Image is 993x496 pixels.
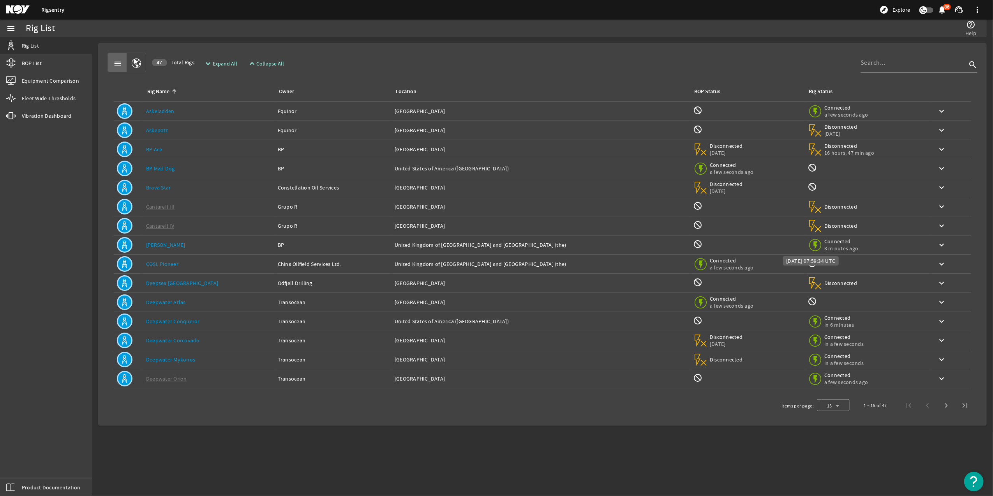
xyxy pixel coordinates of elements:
[824,123,857,130] span: Disconnected
[693,220,702,230] mat-icon: BOP Monitoring not available for this rig
[395,165,687,172] div: United States of America ([GEOGRAPHIC_DATA])
[146,375,187,382] a: Deepwater Orion
[395,375,687,383] div: [GEOGRAPHIC_DATA]
[22,59,42,67] span: BOP List
[278,87,385,96] div: Owner
[278,317,388,325] div: Transocean
[710,168,753,175] span: a few seconds ago
[892,6,910,14] span: Explore
[395,87,684,96] div: Location
[694,87,720,96] div: BOP Status
[824,238,858,245] span: Connected
[824,372,868,379] span: Connected
[968,0,987,19] button: more_vert
[278,375,388,383] div: Transocean
[937,183,947,192] mat-icon: keyboard_arrow_down
[824,142,874,149] span: Disconnected
[22,484,80,491] span: Product Documentation
[954,5,963,14] mat-icon: support_agent
[938,6,946,14] button: 86
[710,188,743,195] span: [DATE]
[809,87,832,96] div: Rig Status
[395,298,687,306] div: [GEOGRAPHIC_DATA]
[710,257,753,264] span: Connected
[824,149,874,156] span: 16 hours, 47 min ago
[395,279,687,287] div: [GEOGRAPHIC_DATA]
[278,241,388,249] div: BP
[257,60,284,67] span: Collapse All
[146,241,185,248] a: [PERSON_NAME]
[113,59,122,68] mat-icon: list
[965,29,977,37] span: Help
[693,278,702,287] mat-icon: BOP Monitoring not available for this rig
[710,161,753,168] span: Connected
[937,355,947,364] mat-icon: keyboard_arrow_down
[824,379,868,386] span: a few seconds ago
[395,241,687,249] div: United Kingdom of [GEOGRAPHIC_DATA] and [GEOGRAPHIC_DATA] (the)
[279,87,294,96] div: Owner
[213,60,237,67] span: Expand All
[824,353,864,360] span: Connected
[824,104,868,111] span: Connected
[808,297,817,306] mat-icon: Rig Monitoring not available for this rig
[22,42,39,50] span: Rig List
[937,202,947,211] mat-icon: keyboard_arrow_down
[824,340,864,347] span: in a few seconds
[395,222,687,230] div: [GEOGRAPHIC_DATA]
[146,87,268,96] div: Rig Name
[395,356,687,363] div: [GEOGRAPHIC_DATA]
[808,259,817,268] mat-icon: Rig Monitoring not available for this rig
[710,333,743,340] span: Disconnected
[824,280,857,287] span: Disconnected
[956,396,974,415] button: Last page
[937,240,947,250] mat-icon: keyboard_arrow_down
[710,149,743,156] span: [DATE]
[278,184,388,191] div: Constellation Oil Services
[395,145,687,153] div: [GEOGRAPHIC_DATA]
[396,87,416,96] div: Location
[693,373,702,383] mat-icon: BOP Monitoring not available for this rig
[879,5,889,14] mat-icon: explore
[710,302,753,309] span: a few seconds ago
[693,125,702,134] mat-icon: BOP Monitoring not available for this rig
[278,260,388,268] div: China Oilfield Services Ltd.
[203,59,210,68] mat-icon: expand_more
[247,59,254,68] mat-icon: expand_less
[824,203,857,210] span: Disconnected
[808,163,817,172] mat-icon: Rig Monitoring not available for this rig
[937,374,947,383] mat-icon: keyboard_arrow_down
[824,222,857,229] span: Disconnected
[824,245,858,252] span: 3 minutes ago
[278,145,388,153] div: BP
[395,260,687,268] div: United Kingdom of [GEOGRAPHIC_DATA] and [GEOGRAPHIC_DATA] (the)
[781,402,814,410] div: Items per page:
[26,25,55,32] div: Rig List
[6,111,16,120] mat-icon: vibration
[693,239,702,249] mat-icon: BOP Monitoring not available for this rig
[6,24,16,33] mat-icon: menu
[22,94,76,102] span: Fleet Wide Thresholds
[693,201,702,211] mat-icon: BOP Monitoring not available for this rig
[22,77,79,85] span: Equipment Comparison
[937,336,947,345] mat-icon: keyboard_arrow_down
[876,4,913,16] button: Explore
[278,298,388,306] div: Transocean
[41,6,64,14] a: Rigsentry
[968,60,977,69] i: search
[395,317,687,325] div: United States of America ([GEOGRAPHIC_DATA])
[146,318,200,325] a: Deepwater Conqueror
[146,165,175,172] a: BP Mad Dog
[964,472,984,491] button: Open Resource Center
[146,108,175,115] a: Askeladden
[278,203,388,211] div: Grupo R
[710,181,743,188] span: Disconnected
[278,126,388,134] div: Equinor
[146,260,178,267] a: COSL Pioneer
[824,314,857,321] span: Connected
[710,142,743,149] span: Disconnected
[147,87,169,96] div: Rig Name
[937,396,956,415] button: Next page
[22,112,72,120] span: Vibration Dashboard
[937,298,947,307] mat-icon: keyboard_arrow_down
[937,145,947,154] mat-icon: keyboard_arrow_down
